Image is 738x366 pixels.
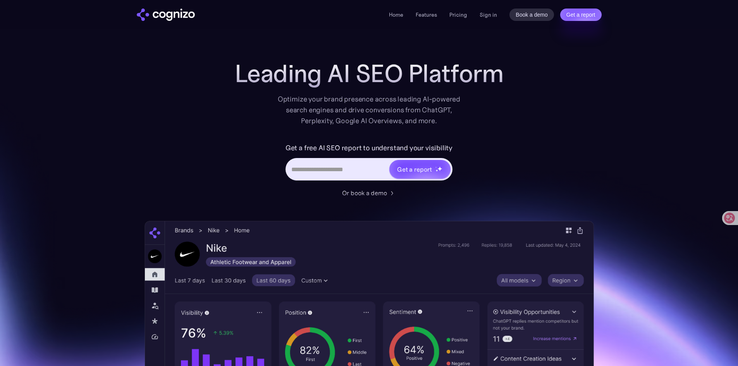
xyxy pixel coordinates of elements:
[416,11,437,18] a: Features
[389,11,403,18] a: Home
[435,167,437,168] img: star
[389,159,451,179] a: Get a reportstarstarstar
[137,9,195,21] a: home
[397,165,432,174] div: Get a report
[274,94,464,126] div: Optimize your brand presence across leading AI-powered search engines and drive conversions from ...
[286,142,452,184] form: Hero URL Input Form
[509,9,554,21] a: Book a demo
[235,60,504,88] h1: Leading AI SEO Platform
[342,188,396,198] a: Or book a demo
[480,10,497,19] a: Sign in
[435,169,438,172] img: star
[437,166,442,171] img: star
[342,188,387,198] div: Or book a demo
[286,142,452,154] label: Get a free AI SEO report to understand your visibility
[449,11,467,18] a: Pricing
[560,9,602,21] a: Get a report
[137,9,195,21] img: cognizo logo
